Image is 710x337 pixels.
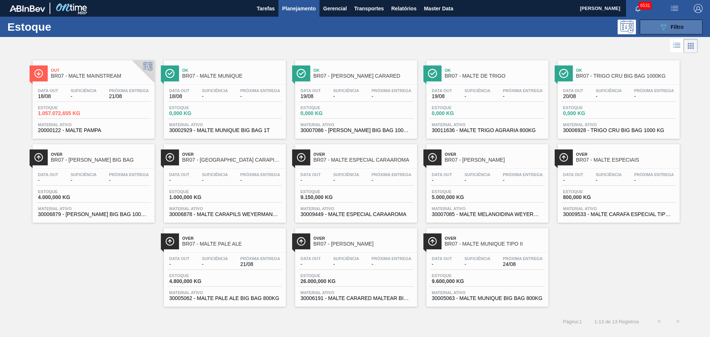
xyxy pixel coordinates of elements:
[38,94,58,99] span: 18/08
[640,20,703,34] button: Filtro
[563,128,674,133] span: 30006928 - TRIGO CRU BIG BAG 1000 KG
[169,279,221,284] span: 4.800,000 KG
[240,172,280,177] span: Próxima Entrega
[669,312,687,331] button: >
[182,73,282,79] span: BR07 - MALTE MUNIQUE
[432,290,543,295] span: Material ativo
[282,4,316,13] span: Planejamento
[38,178,58,183] span: -
[563,94,584,99] span: 20/08
[432,111,484,116] span: 0,000 KG
[432,189,484,194] span: Estoque
[503,262,543,267] span: 24/08
[503,178,543,183] span: -
[169,195,221,200] span: 1.000,000 KG
[169,128,280,133] span: 30002929 - MALTE MUNIQUE BIG BAG 1T
[301,178,321,183] span: -
[301,206,412,211] span: Material ativo
[169,111,221,116] span: 0,000 KG
[372,94,412,99] span: -
[464,172,490,177] span: Suficiência
[464,178,490,183] span: -
[432,256,452,261] span: Data out
[301,273,352,278] span: Estoque
[576,68,676,73] span: Ok
[563,195,615,200] span: 800,000 KG
[202,172,228,177] span: Suficiência
[169,94,190,99] span: 18/08
[634,88,674,93] span: Próxima Entrega
[38,189,90,194] span: Estoque
[301,195,352,200] span: 9.150,000 KG
[301,122,412,127] span: Material ativo
[428,69,437,78] img: Ícone
[563,105,615,110] span: Estoque
[169,206,280,211] span: Material ativo
[424,4,453,13] span: Master Data
[593,319,639,324] span: 1 - 13 de 13 Registros
[432,195,484,200] span: 5.000,000 KG
[432,94,452,99] span: 19/08
[71,94,97,99] span: -
[38,128,149,133] span: 20000122 - MALTE PAMPA
[34,153,43,162] img: Ícone
[333,94,359,99] span: -
[432,262,452,267] span: -
[372,256,412,261] span: Próxima Entrega
[169,172,190,177] span: Data out
[169,262,190,267] span: -
[240,262,280,267] span: 21/08
[428,237,437,246] img: Ícone
[432,88,452,93] span: Data out
[51,152,151,156] span: Over
[182,241,282,247] span: BR07 - MALTE PALE ALE
[301,296,412,301] span: 30006191 - MALTE CARARED MALTEAR BIG BAG 1000KG
[165,69,175,78] img: Ícone
[333,262,359,267] span: -
[240,256,280,261] span: Próxima Entrega
[563,122,674,127] span: Material ativo
[301,88,321,93] span: Data out
[314,68,413,73] span: Ok
[694,4,703,13] img: Logout
[563,319,582,324] span: Página : 1
[27,139,158,223] a: ÍconeOverBR07 - [PERSON_NAME] BIG BAGData out-Suficiência-Próxima Entrega-Estoque4.000,000 KGMate...
[301,262,321,267] span: -
[464,94,490,99] span: -
[432,122,543,127] span: Material ativo
[51,157,151,163] span: BR07 - MALTE CARAHELL BIG BAG
[563,189,615,194] span: Estoque
[38,195,90,200] span: 4.000,000 KG
[428,153,437,162] img: Ícone
[552,139,683,223] a: ÍconeOverBR07 - MALTE ESPECIAISData out-Suficiência-Próxima Entrega-Estoque800,000 KGMaterial ati...
[314,152,413,156] span: Over
[445,241,545,247] span: BR07 - MALTE MUNIQUE TIPO II
[445,157,545,163] span: BR07 - MALTE MELANOIDINA
[240,88,280,93] span: Próxima Entrega
[596,94,622,99] span: -
[576,73,676,79] span: BR07 - TRIGO CRU BIG BAG 1000KG
[333,178,359,183] span: -
[445,236,545,240] span: Over
[432,273,484,278] span: Estoque
[670,4,679,13] img: userActions
[301,111,352,116] span: 0,000 KG
[503,256,543,261] span: Próxima Entrega
[169,290,280,295] span: Material ativo
[432,172,452,177] span: Data out
[109,178,149,183] span: -
[169,273,221,278] span: Estoque
[38,88,58,93] span: Data out
[445,73,545,79] span: BR07 - MALTE DE TRIGO
[563,178,584,183] span: -
[182,236,282,240] span: Over
[165,237,175,246] img: Ícone
[109,88,149,93] span: Próxima Entrega
[559,153,568,162] img: Ícone
[290,223,421,307] a: ÍconeOverBR07 - [PERSON_NAME]Data out-Suficiência-Próxima Entrega-Estoque26.000,000 KGMaterial at...
[158,139,290,223] a: ÍconeOverBR07 - [GEOGRAPHIC_DATA] CARAPILS BIG BAGData out-Suficiência-Próxima Entrega-Estoque1.0...
[618,20,636,34] div: Pogramando: nenhum usuário selecionado
[297,237,306,246] img: Ícone
[372,172,412,177] span: Próxima Entrega
[202,262,228,267] span: -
